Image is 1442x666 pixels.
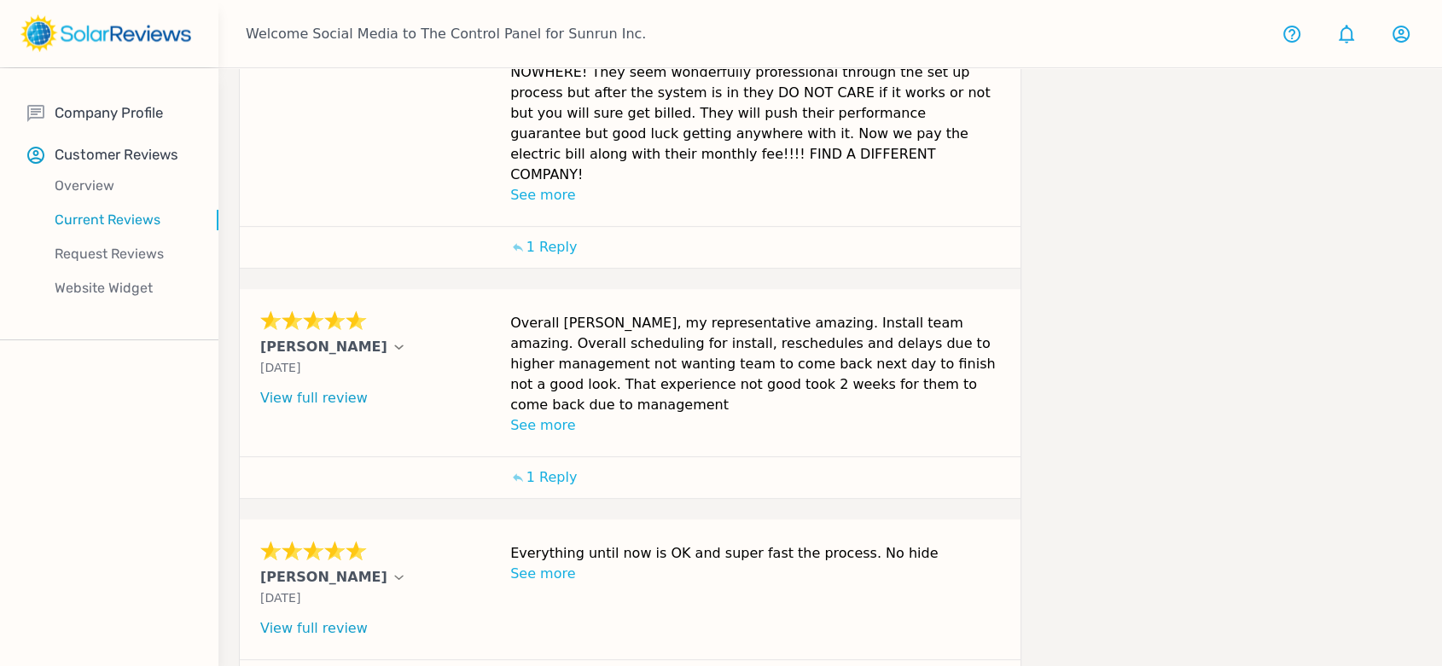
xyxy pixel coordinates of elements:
p: See more [510,185,1000,206]
p: [PERSON_NAME] [260,337,387,357]
span: [DATE] [260,361,300,374]
a: View full review [260,620,368,636]
p: [PERSON_NAME] [260,567,387,588]
p: 1 Reply [526,467,578,488]
p: Customer Reviews [55,144,178,165]
p: Everything until now is OK and super fast the process. No hide [510,543,1000,564]
span: [DATE] [260,591,300,605]
p: Request Reviews [27,244,218,264]
a: Request Reviews [27,237,218,271]
p: Current Reviews [27,210,218,230]
a: Current Reviews [27,203,218,237]
a: Overview [27,169,218,203]
p: See more [510,415,1000,436]
a: View full review [260,390,368,406]
a: Website Widget [27,271,218,305]
p: Overview [27,176,218,196]
p: See more [510,564,1000,584]
p: 1 Reply [526,237,578,258]
p: Website Widget [27,278,218,298]
p: Company Profile [55,102,163,124]
p: Welcome Social Media to The Control Panel for Sunrun Inc. [246,24,646,44]
p: Overall [PERSON_NAME], my representative amazing. Install team amazing. Overall scheduling for in... [510,313,1000,415]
